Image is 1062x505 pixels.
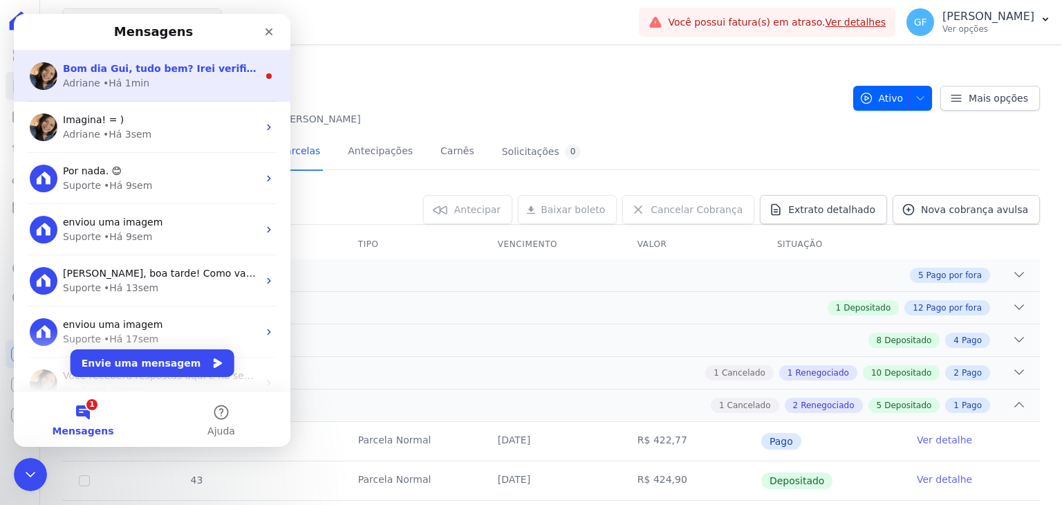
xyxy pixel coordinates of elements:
div: Hent [49,369,73,384]
span: 1 [714,367,719,379]
span: Extrato detalhado [788,203,875,217]
div: Adriane [49,62,86,77]
a: [PERSON_NAME] [280,112,360,127]
img: Profile image for Suporte [16,253,44,281]
div: Suporte [49,165,87,179]
input: Só é possível selecionar pagamentos em aberto [79,475,90,486]
span: 2 [793,399,799,412]
td: R$ 424,90 [621,461,761,500]
span: 5 [918,269,924,282]
img: Profile image for Suporte [16,304,44,332]
a: Ver detalhe [917,433,972,447]
span: 4 [953,334,959,347]
span: Pago [761,433,801,450]
span: Cancelado [722,367,765,379]
img: Profile image for Adriane [16,356,44,383]
a: Antecipações [345,134,416,171]
div: • Há 1min [89,62,136,77]
div: Suporte [49,267,87,282]
span: Pago por fora [926,269,982,282]
iframe: Intercom live chat [14,14,290,447]
span: [PERSON_NAME], boa tarde! Como vai? Aqui é a Paty. Deu certo? [49,254,364,265]
span: 1 [788,367,793,379]
td: [DATE] [481,461,621,500]
div: Suporte [49,216,87,230]
span: Ativo [859,86,904,111]
span: 43 [189,475,203,486]
span: enviou uma imagem [49,203,149,214]
p: [PERSON_NAME] [942,10,1034,24]
span: 2 [953,367,959,379]
td: [DATE] [481,422,621,461]
span: Bom dia Gui, tudo bem? Irei verificar. Um momento por favor [49,49,382,60]
button: Envie uma mensagem [57,336,221,363]
span: 10 [871,367,882,379]
span: 8 [877,334,882,347]
th: Valor [621,230,761,259]
a: Mais opções [940,86,1040,111]
span: Mais opções [969,91,1028,105]
span: 1 [953,399,959,412]
span: Pago [962,367,982,379]
td: Parcela Normal [342,461,481,500]
span: Depositado [884,367,931,379]
div: Solicitações [502,145,581,158]
img: Profile image for Suporte [16,151,44,178]
a: Ver detalhe [917,472,972,486]
span: Mensagens [39,412,100,422]
span: Nova cobrança avulsa [921,203,1028,217]
td: Parcela Normal [342,422,481,461]
span: 1 [719,399,725,412]
a: Extrato detalhado [760,195,887,224]
a: Carnês [438,134,477,171]
div: • Há 17sem [90,318,145,333]
button: Ativo [853,86,933,111]
span: Pago por fora [926,302,982,314]
div: Adriane [49,113,86,128]
div: 0 [565,145,581,158]
span: Pago [962,334,982,347]
a: Nova cobrança avulsa [893,195,1040,224]
span: Renegociado [801,399,854,412]
button: GF [PERSON_NAME] Ver opções [895,3,1062,42]
nav: Breadcrumb [62,55,842,70]
span: GF [914,17,927,27]
button: [GEOGRAPHIC_DATA] [62,8,221,35]
span: Renegociado [796,367,849,379]
span: Ajuda [194,412,221,422]
span: 5 [877,399,882,412]
span: Cancelado [727,399,771,412]
div: • Há 3sem [89,113,138,128]
span: Você receberá respostas aqui e no seu e-mail: ✉️ [PERSON_NAME][EMAIL_ADDRESS][DOMAIN_NAME] Nosso ... [49,356,814,367]
a: Solicitações0 [499,134,584,171]
span: Imagina! = ) [49,100,110,111]
img: Profile image for Adriane [16,100,44,127]
span: enviou uma imagem [49,305,149,316]
span: Depositado [844,302,891,314]
div: • Há 9sem [90,216,138,230]
th: Tipo [342,230,481,259]
a: Parcelas [277,134,323,171]
iframe: Intercom live chat [14,458,47,491]
span: Pago [962,399,982,412]
span: Depositado [884,399,931,412]
button: Ajuda [138,378,277,433]
div: • Há 20sem [75,369,130,384]
th: Situação [761,230,900,259]
div: • Há 9sem [90,165,138,179]
img: Profile image for Adriane [16,48,44,76]
a: Ver detalhes [826,17,886,28]
span: Por nada. 😊 [49,151,108,163]
span: 12 [913,302,923,314]
span: 1 [836,302,841,314]
span: Depositado [761,472,833,489]
td: R$ 422,77 [621,422,761,461]
th: Vencimento [481,230,621,259]
h2: D-308 [62,75,842,107]
div: Suporte [49,318,87,333]
img: Profile image for Suporte [16,202,44,230]
span: Depositado [884,334,931,347]
span: Você possui fatura(s) em atraso. [668,15,886,30]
